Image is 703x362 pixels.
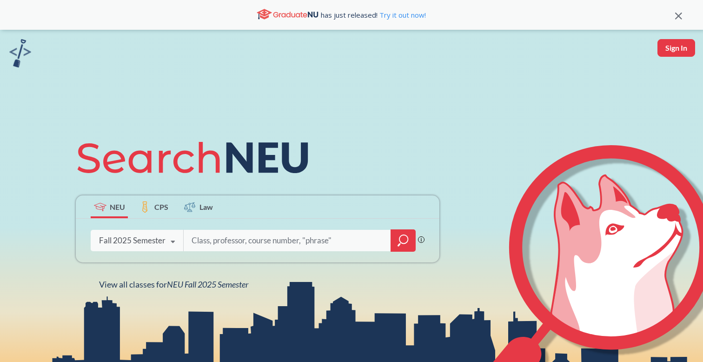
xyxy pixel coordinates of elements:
[321,10,426,20] span: has just released!
[167,279,248,289] span: NEU Fall 2025 Semester
[378,10,426,20] a: Try it out now!
[9,39,31,70] a: sandbox logo
[391,229,416,252] div: magnifying glass
[9,39,31,67] img: sandbox logo
[191,231,384,250] input: Class, professor, course number, "phrase"
[154,201,168,212] span: CPS
[99,235,166,246] div: Fall 2025 Semester
[398,234,409,247] svg: magnifying glass
[110,201,125,212] span: NEU
[199,201,213,212] span: Law
[657,39,695,57] button: Sign In
[99,279,248,289] span: View all classes for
